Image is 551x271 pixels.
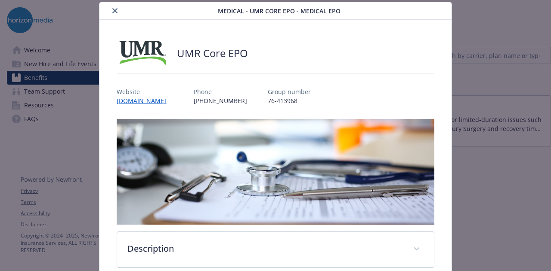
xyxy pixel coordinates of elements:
div: Description [117,232,433,267]
h2: UMR Core EPO [177,46,248,61]
p: [PHONE_NUMBER] [194,96,247,105]
p: Website [117,87,173,96]
p: Group number [268,87,311,96]
img: banner [117,119,434,225]
button: close [110,6,120,16]
p: 76-413968 [268,96,311,105]
span: Medical - UMR Core EPO - Medical EPO [218,6,341,15]
a: [DOMAIN_NAME] [117,97,173,105]
p: Phone [194,87,247,96]
img: UMR [117,40,168,66]
p: Description [127,242,402,255]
